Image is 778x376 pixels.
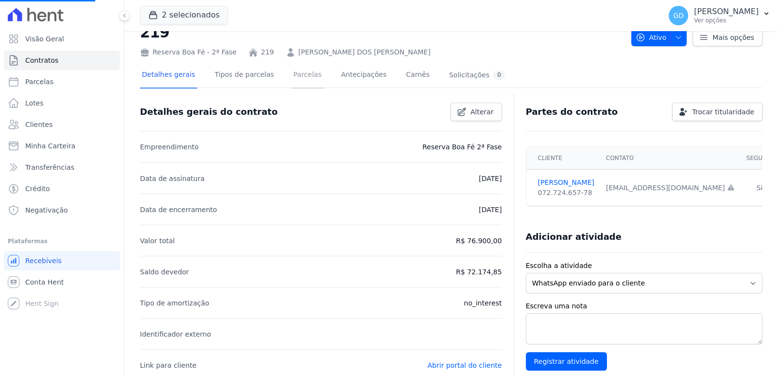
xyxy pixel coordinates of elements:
a: Tipos de parcelas [213,63,276,89]
span: GD [673,12,684,19]
a: Minha Carteira [4,136,120,156]
a: Mais opções [692,29,762,46]
span: Alterar [470,107,494,117]
p: [DATE] [479,204,501,215]
span: Conta Hent [25,277,64,287]
span: Lotes [25,98,44,108]
span: Crédito [25,184,50,194]
p: R$ 72.174,85 [456,266,501,278]
a: Recebíveis [4,251,120,270]
span: Minha Carteira [25,141,75,151]
a: Negativação [4,200,120,220]
a: Alterar [450,103,502,121]
span: Ativo [636,29,667,46]
a: Contratos [4,51,120,70]
a: Crédito [4,179,120,198]
a: Carnês [404,63,432,89]
a: Trocar titularidade [672,103,762,121]
div: 0 [493,71,505,80]
div: 072.724.657-78 [538,188,594,198]
div: [EMAIL_ADDRESS][DOMAIN_NAME] [606,183,735,193]
span: Trocar titularidade [692,107,754,117]
p: Data de encerramento [140,204,217,215]
div: Solicitações [449,71,505,80]
a: Transferências [4,158,120,177]
span: Visão Geral [25,34,64,44]
h2: 219 [140,21,623,43]
a: [PERSON_NAME] [538,178,594,188]
a: Conta Hent [4,272,120,292]
a: Lotes [4,93,120,113]
div: Plataformas [8,235,116,247]
a: Solicitações0 [447,63,507,89]
span: Mais opções [712,33,754,42]
a: Detalhes gerais [140,63,197,89]
a: [PERSON_NAME] DOS [PERSON_NAME] [298,47,431,57]
span: Recebíveis [25,256,62,266]
p: Link para cliente [140,359,196,371]
p: Data de assinatura [140,173,205,184]
p: no_interest [464,297,501,309]
button: 2 selecionados [140,6,228,24]
p: [PERSON_NAME] [694,7,759,17]
label: Escolha a atividade [526,261,762,271]
h3: Detalhes gerais do contrato [140,106,277,118]
a: Clientes [4,115,120,134]
p: Identificador externo [140,328,211,340]
button: GD [PERSON_NAME] Ver opções [661,2,778,29]
h3: Adicionar atividade [526,231,622,243]
label: Escreva uma nota [526,301,762,311]
a: Antecipações [339,63,389,89]
p: Empreendimento [140,141,199,153]
a: 219 [261,47,274,57]
span: Contratos [25,55,58,65]
a: Parcelas [292,63,324,89]
p: [DATE] [479,173,501,184]
div: Reserva Boa Fé - 2ª Fase [140,47,237,57]
p: Valor total [140,235,175,247]
input: Registrar atividade [526,352,607,371]
p: Reserva Boa Fé 2ª Fase [422,141,501,153]
p: Ver opções [694,17,759,24]
a: Visão Geral [4,29,120,49]
h3: Partes do contrato [526,106,618,118]
span: Transferências [25,162,74,172]
th: Contato [600,147,741,170]
p: Tipo de amortização [140,297,209,309]
p: R$ 76.900,00 [456,235,501,247]
a: Parcelas [4,72,120,91]
p: Saldo devedor [140,266,189,278]
span: Negativação [25,205,68,215]
span: Clientes [25,120,52,129]
button: Ativo [631,29,687,46]
a: Abrir portal do cliente [428,361,502,369]
th: Cliente [526,147,600,170]
span: Parcelas [25,77,53,87]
